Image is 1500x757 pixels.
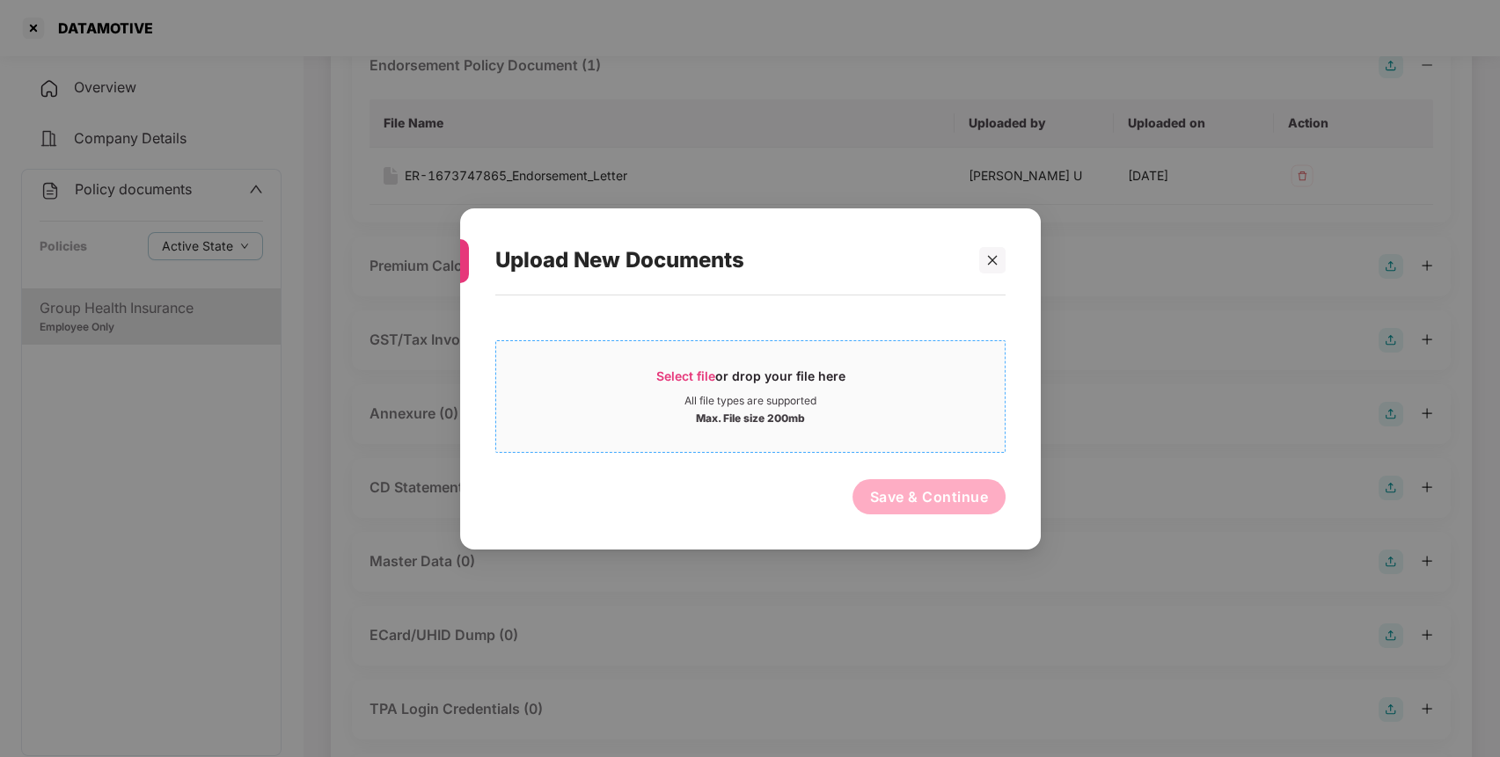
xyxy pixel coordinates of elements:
[696,407,805,425] div: Max. File size 200mb
[684,393,816,407] div: All file types are supported
[496,353,1005,438] span: Select fileor drop your file hereAll file types are supportedMax. File size 200mb
[495,226,963,295] div: Upload New Documents
[852,478,1006,513] button: Save & Continue
[655,368,714,382] span: Select file
[655,367,845,393] div: or drop your file here
[985,253,998,266] span: close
